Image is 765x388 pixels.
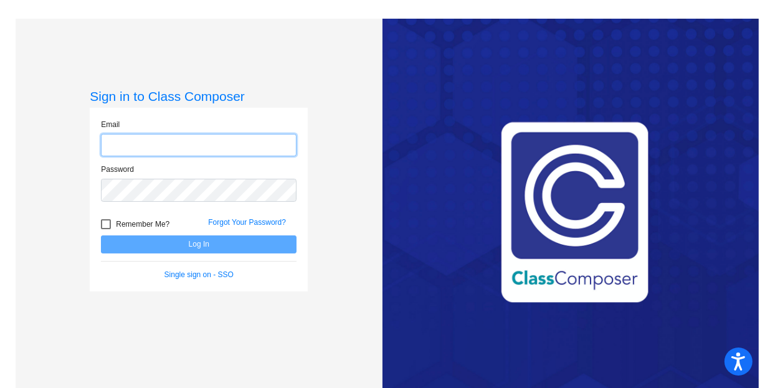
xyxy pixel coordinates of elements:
[101,164,134,175] label: Password
[101,119,120,130] label: Email
[164,270,234,279] a: Single sign on - SSO
[101,235,297,253] button: Log In
[90,88,308,104] h3: Sign in to Class Composer
[208,218,286,227] a: Forgot Your Password?
[116,217,169,232] span: Remember Me?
